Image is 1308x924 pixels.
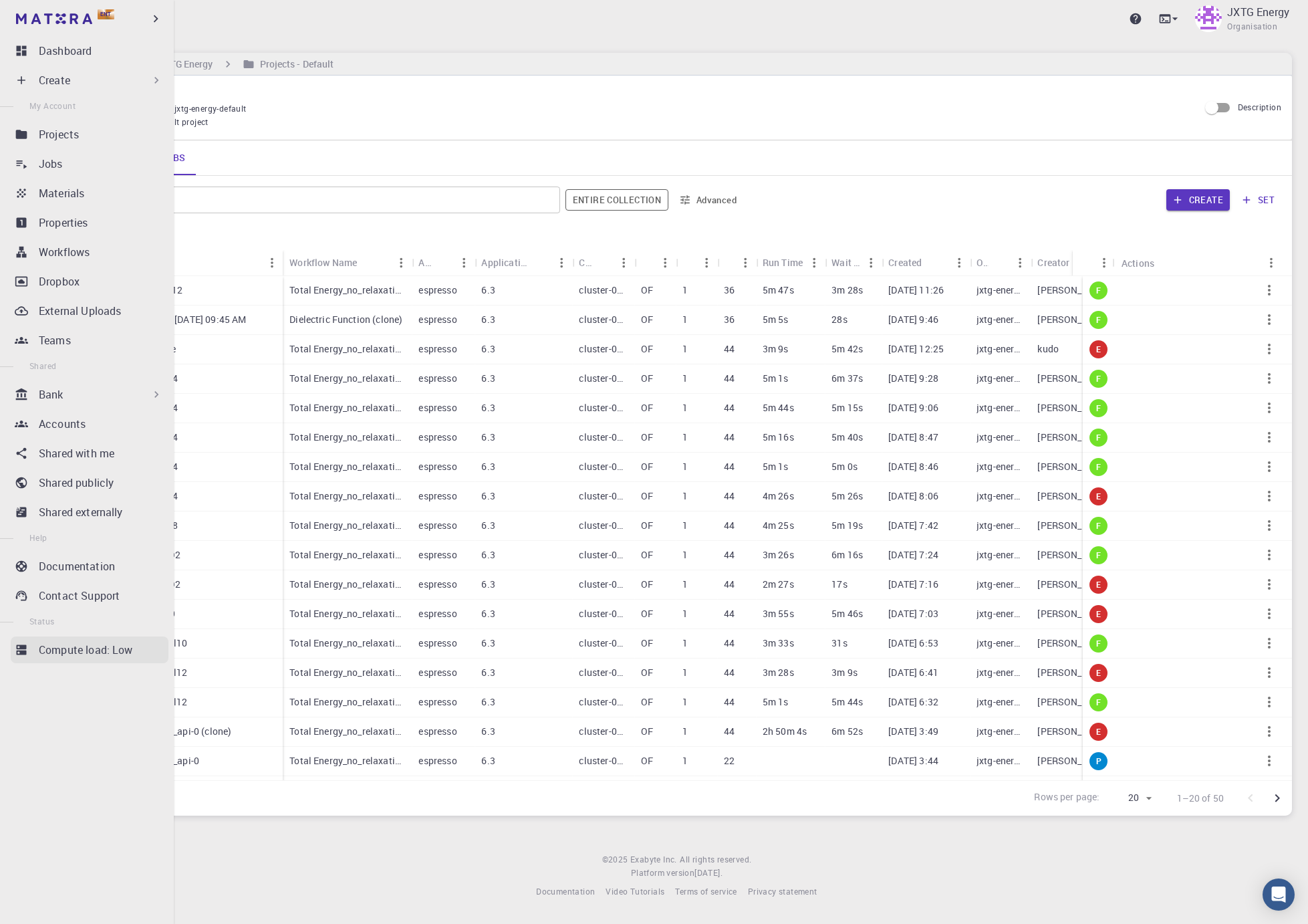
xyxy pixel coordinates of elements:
[1089,311,1107,329] div: finished
[39,445,114,461] p: Shared with me
[1089,340,1107,358] div: error
[153,57,213,72] h6: JXTG Energy
[289,519,405,532] p: Total Energy_no_relaxation
[475,249,572,275] div: Application Version
[1091,491,1106,502] span: E
[565,189,668,211] button: Entire collection
[39,588,120,604] p: Contact Support
[579,489,627,503] p: cluster-007
[724,313,735,326] p: 36
[1037,342,1059,356] p: kudo
[641,578,653,591] p: OF
[579,283,627,297] p: cluster-001
[289,548,405,562] p: Total Energy_no_relaxation
[682,548,688,562] p: 1
[1009,252,1031,273] button: Menu
[1073,250,1115,276] div: Status
[634,249,676,275] div: Queue
[11,553,168,580] a: Documentation
[1069,252,1091,273] button: Sort
[1037,249,1069,275] div: Creator
[682,401,688,415] p: 1
[831,283,863,297] p: 3m 28s
[11,582,168,609] a: Contact Support
[641,489,653,503] p: OF
[152,116,209,129] span: Default project
[888,519,938,532] p: [DATE] 7:42
[831,249,860,275] div: Wait Time
[888,283,944,297] p: [DATE] 11:26
[1089,370,1107,388] div: finished
[418,548,456,562] p: espresso
[481,460,495,473] p: 6.3
[29,616,54,626] span: Status
[831,372,863,385] p: 6m 37s
[579,401,627,415] p: cluster-007
[481,431,495,444] p: 6.3
[1037,519,1111,532] p: [PERSON_NAME]
[135,313,246,326] p: New Job [DATE] 09:45 AM
[682,372,688,385] p: 1
[1263,879,1295,911] div: Open Intercom Messenger
[289,283,405,297] p: Total Energy_no_relaxation
[763,578,794,591] p: 2m 27s
[1091,550,1106,561] span: F
[453,252,475,273] button: Menu
[39,185,84,201] p: Materials
[39,273,80,290] p: Dropbox
[390,252,412,273] button: Menu
[1037,313,1111,326] p: [PERSON_NAME]
[536,885,595,899] a: Documentation
[763,460,789,473] p: 5m 1s
[418,519,456,532] p: espresso
[39,215,88,231] p: Properties
[481,342,495,356] p: 6.3
[641,401,653,415] p: OF
[1089,399,1107,417] div: finished
[1122,250,1154,276] div: Actions
[976,548,1024,562] p: jxtg-energy
[418,372,456,385] p: espresso
[289,489,405,503] p: Total Energy_no_relaxation
[579,249,591,275] div: Cluster
[1235,189,1281,211] button: set
[763,519,794,532] p: 4m 25s
[289,401,405,415] p: Total Energy_no_relaxation
[888,342,944,356] p: [DATE] 12:25
[831,607,863,620] p: 5m 46s
[11,239,168,265] a: Workflows
[763,249,803,275] div: Run Time
[748,885,817,899] a: Privacy statement
[39,642,133,658] p: Compute load: Low
[481,372,495,385] p: 6.3
[289,460,405,473] p: Total Energy_no_relaxation
[888,637,938,650] p: [DATE] 6:53
[674,189,743,211] button: Advanced
[1089,429,1107,447] div: finished
[1091,461,1106,473] span: F
[11,327,168,354] a: Teams
[976,283,1024,297] p: jxtg-energy
[1037,548,1111,562] p: [PERSON_NAME]
[888,548,938,562] p: [DATE] 7:24
[39,126,79,142] p: Projects
[1089,546,1107,564] div: finished
[11,411,168,437] a: Accounts
[831,519,863,532] p: 5m 19s
[1091,344,1106,355] span: E
[39,332,71,348] p: Teams
[1261,252,1282,273] button: Menu
[976,431,1024,444] p: jxtg-energy
[289,431,405,444] p: Total Energy_no_relaxation
[641,548,653,562] p: OF
[1115,250,1282,276] div: Actions
[481,607,495,620] p: 6.3
[11,499,168,526] a: Shared externally
[682,252,704,273] button: Sort
[255,57,334,72] h6: Projects - Default
[1227,20,1277,33] span: Organisation
[922,252,943,273] button: Sort
[11,67,168,94] div: Create
[641,313,653,326] p: OF
[412,249,475,275] div: Application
